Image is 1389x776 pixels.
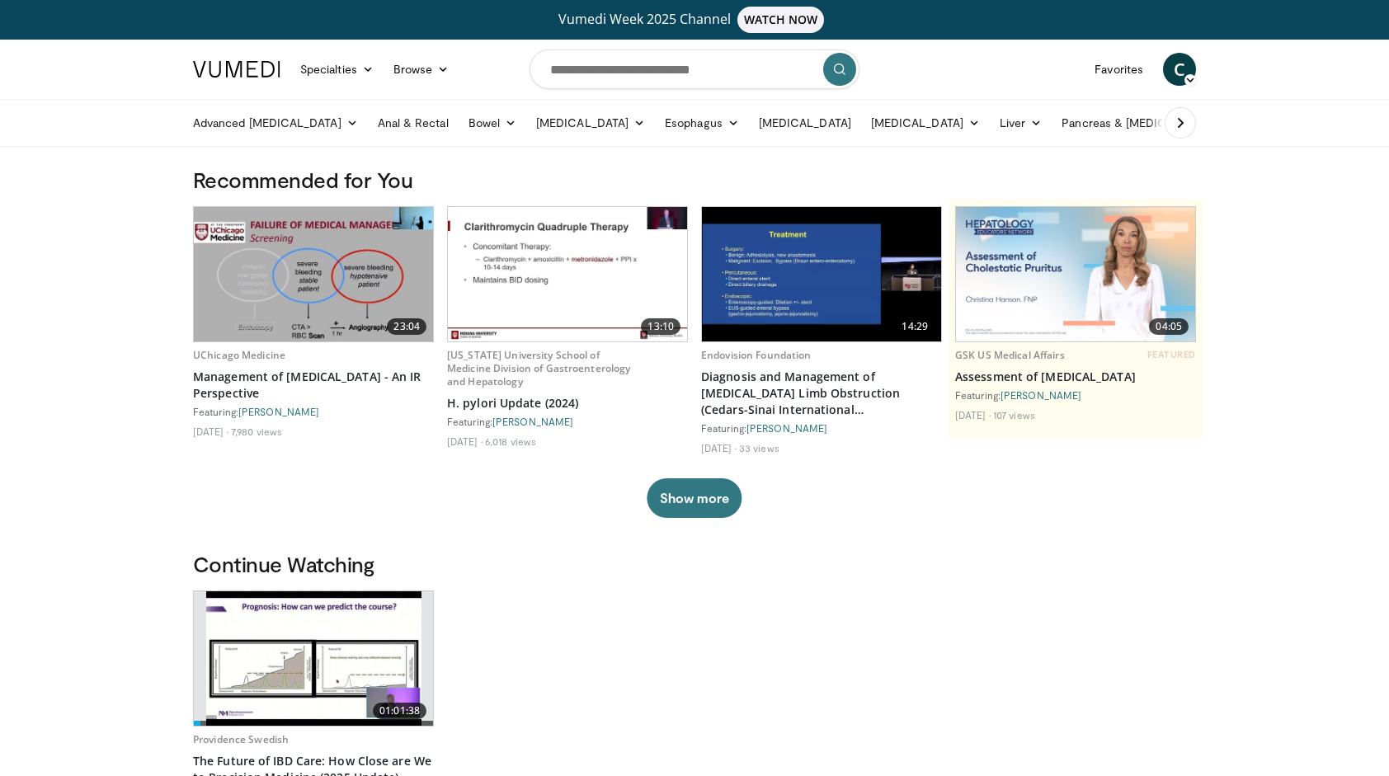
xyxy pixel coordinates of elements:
div: Featuring: [955,388,1196,402]
a: Specialties [290,53,384,86]
div: Featuring: [701,421,942,435]
a: 01:01:38 [194,591,433,726]
a: Bowel [459,106,526,139]
span: 13:10 [641,318,680,335]
a: [PERSON_NAME] [492,416,573,427]
span: 01:01:38 [373,703,426,719]
li: 33 views [739,441,779,454]
img: 94cbdef1-8024-4923-aeed-65cc31b5ce88.620x360_q85_upscale.jpg [448,207,687,341]
a: H. pylori Update (2024) [447,395,688,412]
a: Management of [MEDICAL_DATA] - An IR Perspective [193,369,434,402]
button: Show more [647,478,742,518]
a: Diagnosis and Management of [MEDICAL_DATA] Limb Obstruction (Cedars-Sinai International [MEDICAL_... [701,369,942,418]
a: [PERSON_NAME] [238,406,319,417]
a: GSK US Medical Affairs [955,348,1065,362]
li: 7,980 views [231,425,282,438]
a: Endovision Foundation [701,348,812,362]
a: [PERSON_NAME] [1001,389,1081,401]
img: af08a468-0f90-42b0-99f2-fb764c63d5d7.620x360_q85_upscale.jpg [702,207,941,341]
h3: Continue Watching [193,551,1196,577]
a: Anal & Rectal [368,106,459,139]
img: f07a691c-eec3-405b-bc7b-19fe7e1d3130.620x360_q85_upscale.jpg [194,207,433,341]
li: 107 views [993,408,1035,421]
a: Providence Swedish [193,732,289,746]
a: Favorites [1085,53,1153,86]
a: C [1163,53,1196,86]
a: Assessment of [MEDICAL_DATA] [955,369,1196,385]
a: 14:29 [702,207,941,341]
div: Featuring: [447,415,688,428]
a: [US_STATE] University School of Medicine Division of Gastroenterology and Hepatology [447,348,630,388]
a: Pancreas & [MEDICAL_DATA] [1052,106,1245,139]
div: Featuring: [193,405,434,418]
a: Esophagus [655,106,749,139]
span: 23:04 [387,318,426,335]
a: [MEDICAL_DATA] [749,106,861,139]
a: Liver [990,106,1052,139]
a: Vumedi Week 2025 ChannelWATCH NOW [195,7,1194,33]
span: 14:29 [895,318,935,335]
a: 04:05 [956,207,1195,341]
a: [MEDICAL_DATA] [861,106,990,139]
a: Advanced [MEDICAL_DATA] [183,106,368,139]
a: UChicago Medicine [193,348,285,362]
img: 31b7e813-d228-42d3-be62-e44350ef88b5.jpg.620x360_q85_upscale.jpg [956,207,1195,341]
a: Browse [384,53,459,86]
img: VuMedi Logo [193,61,280,78]
a: [PERSON_NAME] [746,422,827,434]
h3: Recommended for You [193,167,1196,193]
span: FEATURED [1147,349,1196,360]
a: [MEDICAL_DATA] [526,106,655,139]
li: [DATE] [701,441,737,454]
span: WATCH NOW [737,7,825,33]
a: 23:04 [194,207,433,341]
a: 13:10 [448,207,687,341]
img: 5488d4f2-3f7c-4edc-8763-0e7e024c2115.620x360_q85_upscale.jpg [206,591,421,726]
li: [DATE] [955,408,991,421]
input: Search topics, interventions [530,49,859,89]
li: [DATE] [193,425,228,438]
span: 04:05 [1149,318,1189,335]
li: 6,018 views [485,435,536,448]
li: [DATE] [447,435,483,448]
